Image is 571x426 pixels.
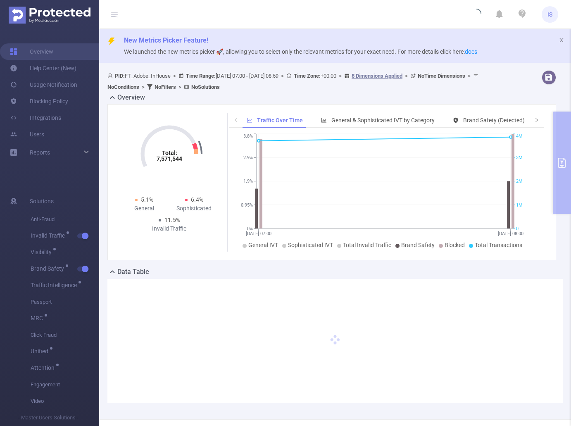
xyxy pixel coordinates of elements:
[117,93,145,102] h2: Overview
[191,196,203,203] span: 6.4%
[176,84,184,90] span: >
[186,73,216,79] b: Time Range:
[10,76,77,93] a: Usage Notification
[9,7,90,24] img: Protected Media
[243,134,253,139] tspan: 3.8%
[124,48,477,55] span: We launched the new metrics picker 🚀, allowing you to select only the relevant metrics for your e...
[475,242,522,248] span: Total Transactions
[278,73,286,79] span: >
[124,36,208,44] span: New Metrics Picker Feature!
[31,294,99,310] span: Passport
[107,73,115,79] i: icon: user
[191,84,220,90] b: No Solutions
[516,202,523,208] tspan: 1M
[31,327,99,343] span: Click Fraud
[463,117,525,124] span: Brand Safety (Detected)
[157,155,182,162] tspan: 7,571,544
[119,204,169,213] div: General
[471,9,481,20] i: icon: loading
[336,73,344,79] span: >
[516,179,523,184] tspan: 2M
[352,73,402,79] u: 8 Dimensions Applied
[516,155,523,160] tspan: 3M
[247,117,252,123] i: icon: line-chart
[30,144,50,161] a: Reports
[10,93,68,109] a: Blocking Policy
[534,117,539,122] i: icon: right
[31,365,57,371] span: Attention
[31,211,99,228] span: Anti-Fraud
[559,36,564,45] button: icon: close
[107,37,116,45] i: icon: thunderbolt
[10,109,61,126] a: Integrations
[162,150,177,156] tspan: Total:
[31,348,51,354] span: Unified
[516,226,519,231] tspan: 0
[233,117,238,122] i: icon: left
[288,242,333,248] span: Sophisticated IVT
[107,73,481,90] span: FT_Adobe_InHouse [DATE] 07:00 - [DATE] 08:59 +00:00
[144,224,194,233] div: Invalid Traffic
[164,217,180,223] span: 11.5%
[465,73,473,79] span: >
[257,117,303,124] span: Traffic Over Time
[169,204,219,213] div: Sophisticated
[343,242,391,248] span: Total Invalid Traffic
[141,196,153,203] span: 5.1%
[547,6,552,23] span: IS
[107,84,139,90] b: No Conditions
[115,73,125,79] b: PID:
[30,149,50,156] span: Reports
[10,43,53,60] a: Overview
[465,48,477,55] a: docs
[321,117,327,123] i: icon: bar-chart
[246,231,271,236] tspan: [DATE] 07:00
[31,282,80,288] span: Traffic Intelligence
[31,233,68,238] span: Invalid Traffic
[139,84,147,90] span: >
[559,37,564,43] i: icon: close
[402,73,410,79] span: >
[516,134,523,139] tspan: 4M
[247,226,253,231] tspan: 0%
[31,249,55,255] span: Visibility
[418,73,465,79] b: No Time Dimensions
[30,193,54,209] span: Solutions
[248,242,278,248] span: General IVT
[401,242,435,248] span: Brand Safety
[241,202,253,208] tspan: 0.95%
[498,231,523,236] tspan: [DATE] 08:00
[294,73,321,79] b: Time Zone:
[331,117,435,124] span: General & Sophisticated IVT by Category
[31,315,46,321] span: MRC
[243,155,253,160] tspan: 2.9%
[155,84,176,90] b: No Filters
[31,376,99,393] span: Engagement
[243,179,253,184] tspan: 1.9%
[171,73,178,79] span: >
[10,60,76,76] a: Help Center (New)
[31,266,67,271] span: Brand Safety
[117,267,149,277] h2: Data Table
[10,126,44,143] a: Users
[31,393,99,409] span: Video
[445,242,465,248] span: Blocked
